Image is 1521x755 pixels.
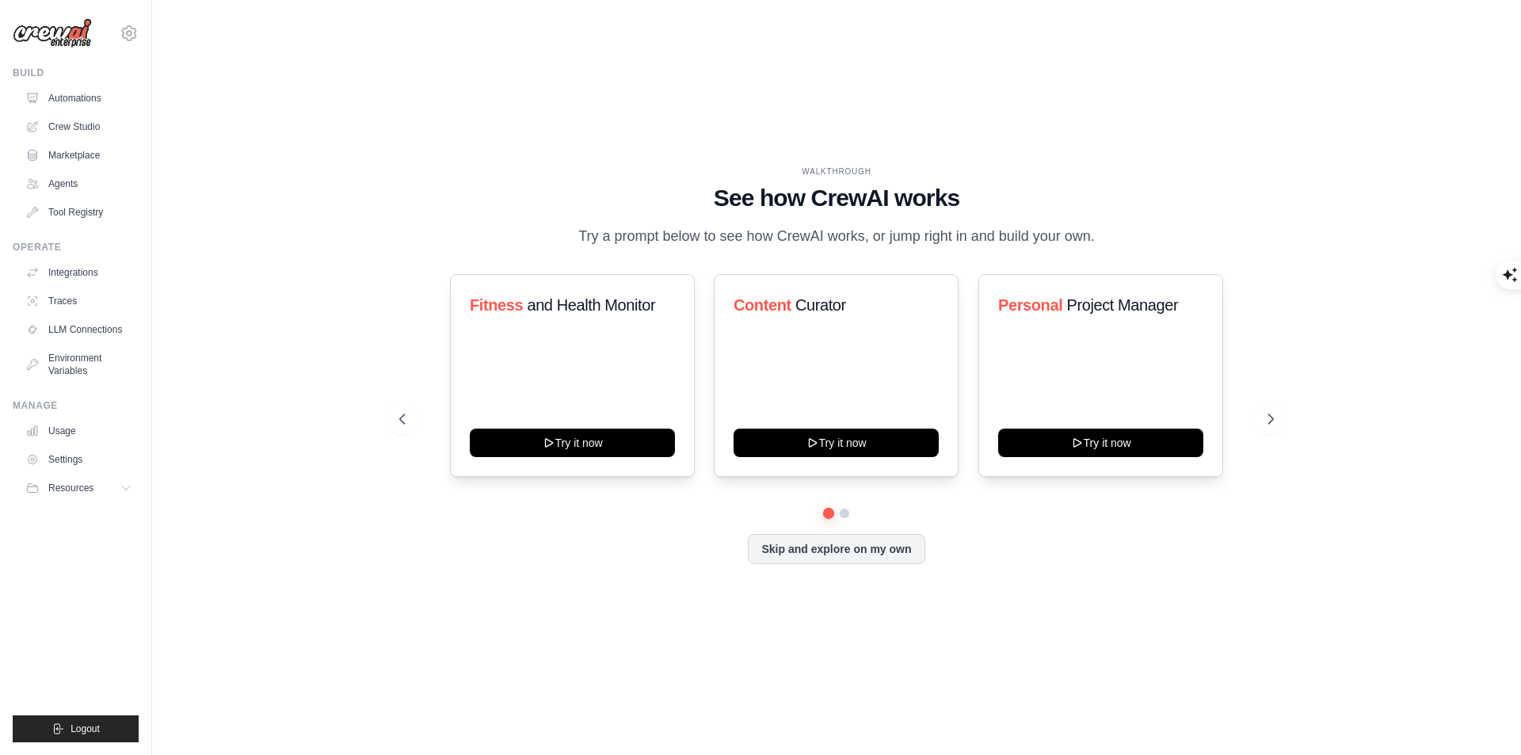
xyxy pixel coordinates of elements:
a: Usage [19,418,139,444]
button: Try it now [734,429,939,457]
a: Traces [19,288,139,314]
span: Project Manager [1066,296,1178,314]
span: Fitness [470,296,523,314]
div: WALKTHROUGH [399,166,1274,177]
a: Settings [19,447,139,472]
button: Try it now [998,429,1203,457]
a: Crew Studio [19,114,139,139]
a: Integrations [19,260,139,285]
a: Automations [19,86,139,111]
button: Skip and explore on my own [748,534,924,564]
h1: See how CrewAI works [399,184,1274,212]
span: and Health Monitor [527,296,655,314]
span: Personal [998,296,1062,314]
span: Logout [71,723,100,735]
a: Agents [19,171,139,196]
span: Resources [48,482,93,494]
a: Marketplace [19,143,139,168]
img: Logo [13,18,92,48]
button: Logout [13,715,139,742]
div: Operate [13,241,139,254]
div: Manage [13,399,139,412]
a: LLM Connections [19,317,139,342]
div: Build [13,67,139,79]
button: Resources [19,475,139,501]
a: Tool Registry [19,200,139,225]
a: Environment Variables [19,345,139,383]
button: Try it now [470,429,675,457]
span: Curator [795,296,846,314]
span: Content [734,296,791,314]
p: Try a prompt below to see how CrewAI works, or jump right in and build your own. [570,225,1103,248]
